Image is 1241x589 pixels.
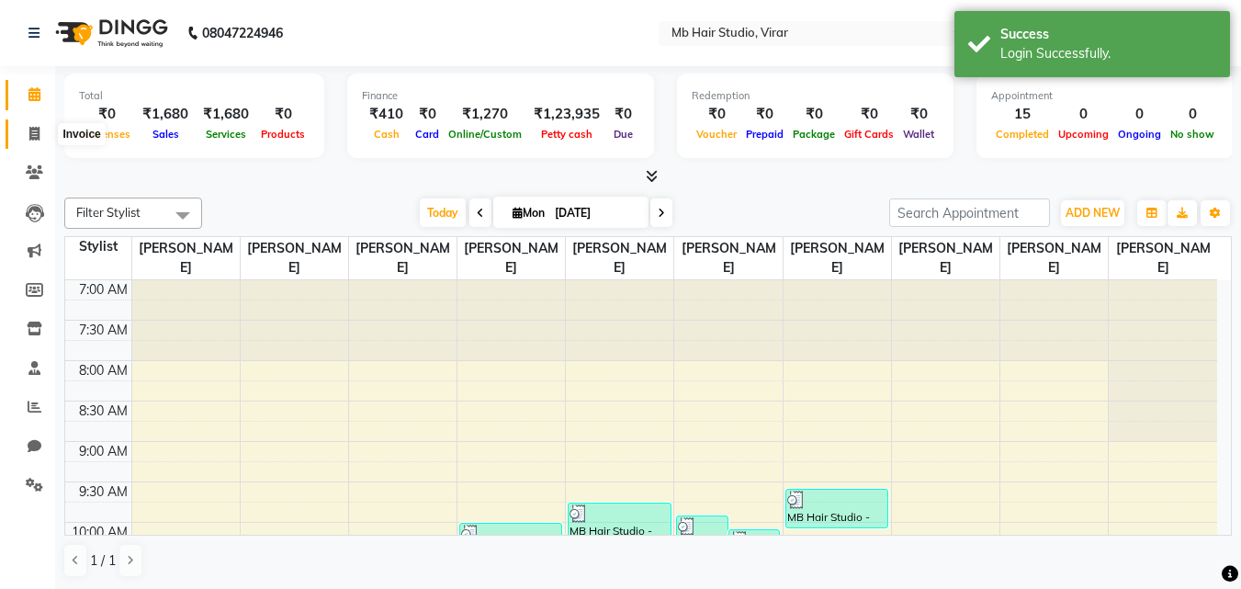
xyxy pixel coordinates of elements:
div: ₹0 [840,104,898,125]
span: Filter Stylist [76,205,141,220]
div: 0 [1054,104,1113,125]
div: Login Successfully. [1000,44,1216,63]
span: [PERSON_NAME] [457,237,565,279]
span: [PERSON_NAME] [241,237,348,279]
div: ₹1,680 [196,104,256,125]
div: 15 [991,104,1054,125]
div: ₹0 [692,104,741,125]
button: ADD NEW [1061,200,1124,226]
div: MB Hair Studio - Dummy, TK04, 10:00 AM-10:30 AM, Mens's - [PERSON_NAME] Trimming [460,524,561,561]
span: [PERSON_NAME] [1109,237,1217,279]
span: [PERSON_NAME] [566,237,673,279]
span: Due [609,128,637,141]
span: [PERSON_NAME] [349,237,457,279]
div: Invoice [58,123,105,145]
div: ₹1,23,935 [526,104,607,125]
div: Redemption [692,88,939,104]
span: No show [1166,128,1219,141]
div: 8:30 AM [75,402,131,421]
span: Upcoming [1054,128,1113,141]
span: ADD NEW [1066,206,1120,220]
div: Appointment [991,88,1219,104]
span: Card [411,128,444,141]
span: Gift Cards [840,128,898,141]
div: 9:00 AM [75,442,131,461]
span: Voucher [692,128,741,141]
span: Package [788,128,840,141]
span: [PERSON_NAME] [674,237,782,279]
input: Search Appointment [889,198,1050,227]
div: ₹1,680 [135,104,196,125]
div: ₹0 [898,104,939,125]
input: 2025-09-01 [549,199,641,227]
b: 08047224946 [202,7,283,59]
span: Services [201,128,251,141]
span: Ongoing [1113,128,1166,141]
div: MB Hair Studio - Dummy, TK02, 09:45 AM-10:15 AM, Mens's - Clean Shaving -,Mens's - Haircut [569,504,670,541]
div: ₹0 [741,104,788,125]
div: Success [1000,25,1216,44]
span: Wallet [898,128,939,141]
span: Completed [991,128,1054,141]
span: Cash [369,128,404,141]
span: Prepaid [741,128,788,141]
div: 7:30 AM [75,321,131,340]
div: 7:00 AM [75,280,131,300]
div: MB Hair Studio - Dummy, TK03, 09:55 AM-10:25 AM, Mens's - Clean Shaving - [677,516,727,554]
div: 10:00 AM [68,523,131,542]
div: ₹410 [362,104,411,125]
div: 8:00 AM [75,361,131,380]
div: ₹0 [607,104,639,125]
div: 0 [1113,104,1166,125]
div: ₹0 [788,104,840,125]
div: Finance [362,88,639,104]
span: 1 / 1 [90,551,116,571]
span: [PERSON_NAME] [1000,237,1108,279]
span: Today [420,198,466,227]
img: logo [47,7,173,59]
div: MB Hair Studio - Dummy, TK01, 09:35 AM-10:05 AM, Mens's - Clean Shaving -,Mens's - Haircut [786,490,887,527]
div: 9:30 AM [75,482,131,502]
span: [PERSON_NAME] [132,237,240,279]
div: ₹0 [79,104,135,125]
div: ₹0 [411,104,444,125]
span: Online/Custom [444,128,526,141]
div: MB Hair Studio - Dummy, TK01, 10:05 AM-10:35 AM, Mens's - Clean Shaving - [729,530,779,568]
div: ₹0 [256,104,310,125]
span: [PERSON_NAME] [784,237,891,279]
div: 0 [1166,104,1219,125]
span: [PERSON_NAME] [892,237,999,279]
span: Sales [148,128,184,141]
div: Stylist [65,237,131,256]
span: Mon [508,206,549,220]
span: Petty cash [536,128,597,141]
div: ₹1,270 [444,104,526,125]
div: Total [79,88,310,104]
span: Products [256,128,310,141]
